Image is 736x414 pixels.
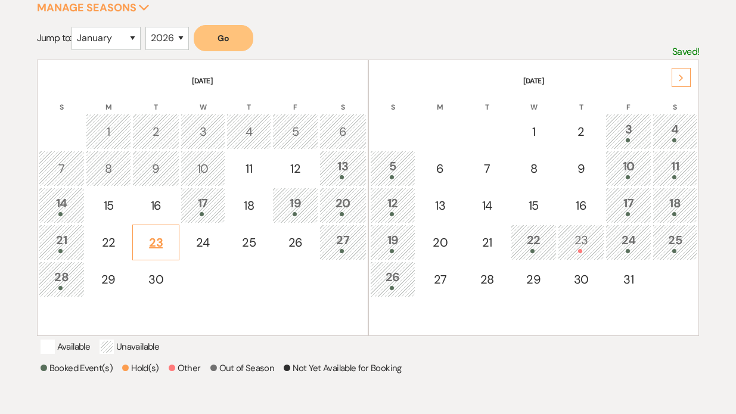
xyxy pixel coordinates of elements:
[471,197,503,214] div: 14
[45,231,78,253] div: 21
[233,160,265,178] div: 11
[37,32,72,44] span: Jump to:
[659,194,691,216] div: 18
[423,160,457,178] div: 6
[226,88,271,113] th: T
[564,197,598,214] div: 16
[370,61,698,86] th: [DATE]
[465,88,510,113] th: T
[210,361,275,375] p: Out of Season
[659,157,691,179] div: 11
[612,120,645,142] div: 3
[187,123,219,141] div: 3
[194,25,253,51] button: Go
[612,270,645,288] div: 31
[139,234,173,251] div: 23
[564,270,598,288] div: 30
[517,231,550,253] div: 22
[417,88,464,113] th: M
[471,234,503,251] div: 21
[39,61,367,86] th: [DATE]
[564,231,598,253] div: 23
[181,88,225,113] th: W
[272,88,318,113] th: F
[41,340,90,354] p: Available
[659,120,691,142] div: 4
[86,88,132,113] th: M
[92,197,125,214] div: 15
[511,88,557,113] th: W
[517,197,550,214] div: 15
[92,234,125,251] div: 22
[139,197,173,214] div: 16
[605,88,651,113] th: F
[517,270,550,288] div: 29
[377,231,409,253] div: 19
[279,194,312,216] div: 19
[612,194,645,216] div: 17
[233,197,265,214] div: 18
[659,231,691,253] div: 25
[92,123,125,141] div: 1
[169,361,201,375] p: Other
[45,194,78,216] div: 14
[377,157,409,179] div: 5
[471,160,503,178] div: 7
[139,160,173,178] div: 9
[233,123,265,141] div: 4
[279,234,312,251] div: 26
[92,270,125,288] div: 29
[279,160,312,178] div: 12
[423,197,457,214] div: 13
[187,234,219,251] div: 24
[187,194,219,216] div: 17
[377,194,409,216] div: 12
[39,88,85,113] th: S
[187,160,219,178] div: 10
[517,123,550,141] div: 1
[672,44,699,60] p: Saved!
[326,231,360,253] div: 27
[233,234,265,251] div: 25
[558,88,605,113] th: T
[423,234,457,251] div: 20
[100,340,159,354] p: Unavailable
[139,123,173,141] div: 2
[122,361,159,375] p: Hold(s)
[326,194,360,216] div: 20
[326,157,360,179] div: 13
[377,268,409,290] div: 26
[471,270,503,288] div: 28
[45,160,78,178] div: 7
[92,160,125,178] div: 8
[370,88,416,113] th: S
[41,361,113,375] p: Booked Event(s)
[326,123,360,141] div: 6
[564,123,598,141] div: 2
[653,88,697,113] th: S
[45,268,78,290] div: 28
[564,160,598,178] div: 9
[139,270,173,288] div: 30
[612,231,645,253] div: 24
[319,88,367,113] th: S
[132,88,179,113] th: T
[37,2,150,13] button: Manage Seasons
[279,123,312,141] div: 5
[612,157,645,179] div: 10
[284,361,401,375] p: Not Yet Available for Booking
[423,270,457,288] div: 27
[517,160,550,178] div: 8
